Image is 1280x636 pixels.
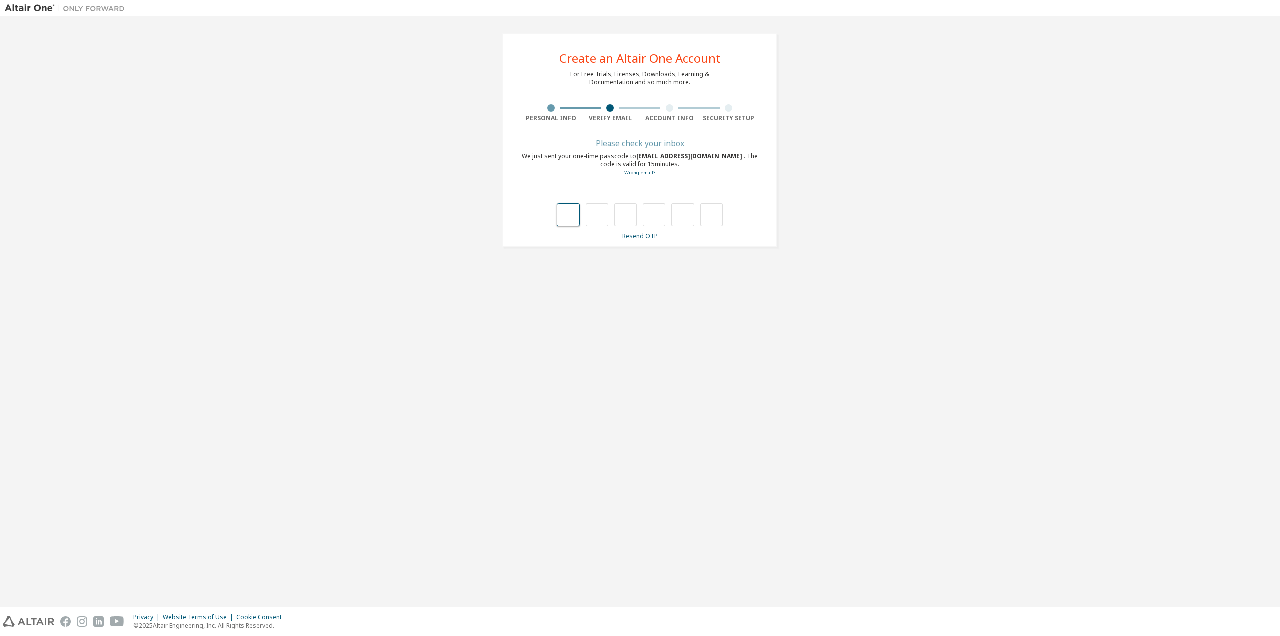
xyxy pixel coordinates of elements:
p: © 2025 Altair Engineering, Inc. All Rights Reserved. [133,621,288,630]
div: We just sent your one-time passcode to . The code is valid for 15 minutes. [521,152,758,177]
div: Privacy [133,613,163,621]
div: Account Info [640,114,699,122]
img: youtube.svg [110,616,124,627]
a: Go back to the registration form [624,169,655,176]
img: Altair One [5,3,130,13]
div: For Free Trials, Licenses, Downloads, Learning & Documentation and so much more. [570,70,709,86]
div: Website Terms of Use [163,613,236,621]
img: instagram.svg [77,616,87,627]
div: Verify Email [581,114,640,122]
div: Create an Altair One Account [559,52,721,64]
span: [EMAIL_ADDRESS][DOMAIN_NAME] [636,152,744,160]
img: facebook.svg [60,616,71,627]
div: Security Setup [699,114,759,122]
img: linkedin.svg [93,616,104,627]
div: Personal Info [521,114,581,122]
a: Resend OTP [622,232,658,240]
div: Cookie Consent [236,613,288,621]
div: Please check your inbox [521,140,758,146]
img: altair_logo.svg [3,616,54,627]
